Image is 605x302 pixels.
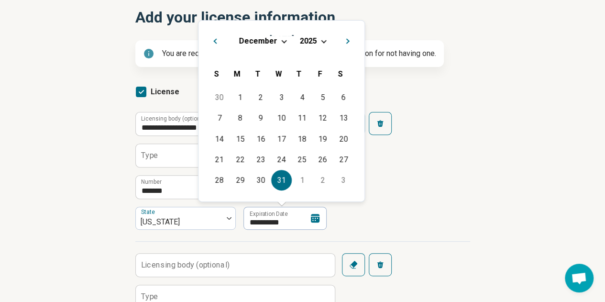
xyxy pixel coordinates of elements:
div: Choose Tuesday, December 23rd, 2025 [251,149,271,170]
div: Choose Saturday, December 13th, 2025 [333,108,354,128]
label: Licensing body (optional) [141,116,207,122]
div: Choose Thursday, December 18th, 2025 [292,129,312,149]
p: You are required to add at least one license or provide a reason for not having one. [162,48,436,59]
span: T [297,69,302,78]
label: State [141,208,157,215]
div: Choose Monday, December 22nd, 2025 [230,149,251,170]
span: M [234,69,241,78]
div: Choose Monday, December 15th, 2025 [230,129,251,149]
div: Choose Thursday, December 25th, 2025 [292,149,312,170]
div: Choose Monday, December 8th, 2025 [230,108,251,128]
div: Choose Thursday, January 1st, 2026 [292,170,312,190]
button: Previous Month [206,32,221,47]
div: Choose Wednesday, December 10th, 2025 [271,108,292,128]
div: Choose Sunday, December 28th, 2025 [209,170,230,190]
div: Choose Saturday, December 6th, 2025 [333,87,354,108]
div: Choose Sunday, December 7th, 2025 [209,108,230,128]
div: Open chat [565,264,594,292]
div: Choose Friday, January 2nd, 2026 [312,170,333,190]
div: Choose Friday, December 26th, 2025 [312,149,333,170]
div: Choose Tuesday, December 16th, 2025 [251,129,271,149]
div: Choose Friday, December 5th, 2025 [312,87,333,108]
div: Choose Wednesday, December 17th, 2025 [271,129,292,149]
div: Choose Date [198,20,365,202]
div: Choose Sunday, December 14th, 2025 [209,129,230,149]
div: Choose Saturday, January 3rd, 2026 [333,170,354,190]
span: S [338,69,343,78]
label: Type [141,292,158,300]
div: Choose Saturday, December 27th, 2025 [333,149,354,170]
button: December [239,36,278,46]
h2: [DATE] [206,32,357,46]
label: Licensing body (optional) [141,261,230,268]
h1: Add your license information [135,6,470,29]
div: Choose Tuesday, December 9th, 2025 [251,108,271,128]
div: Choose Thursday, December 11th, 2025 [292,108,312,128]
div: Choose Sunday, December 21st, 2025 [209,149,230,170]
span: W [275,69,282,78]
div: Month December, 2025 [209,87,353,190]
div: Choose Tuesday, December 30th, 2025 [251,170,271,190]
div: Choose Monday, December 1st, 2025 [230,87,251,108]
div: Choose Tuesday, December 2nd, 2025 [251,87,271,108]
span: License [151,87,179,96]
div: Choose Wednesday, December 31st, 2025 [271,170,292,190]
span: T [255,69,260,78]
div: Choose Thursday, December 4th, 2025 [292,87,312,108]
button: 2025 [299,36,318,46]
button: Next Month [341,32,357,47]
span: S [214,69,219,78]
span: 2025 [300,36,317,45]
div: Choose Sunday, November 30th, 2025 [209,87,230,108]
div: Choose Friday, December 12th, 2025 [312,108,333,128]
div: Choose Wednesday, December 24th, 2025 [271,149,292,170]
div: Choose Friday, December 19th, 2025 [312,129,333,149]
div: Choose Wednesday, December 3rd, 2025 [271,87,292,108]
span: December [239,36,277,45]
span: F [318,69,322,78]
label: Type [141,151,158,159]
input: credential.licenses.0.name [136,144,335,167]
div: Choose Monday, December 29th, 2025 [230,170,251,190]
div: Choose Saturday, December 20th, 2025 [333,129,354,149]
label: Number [141,179,162,185]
